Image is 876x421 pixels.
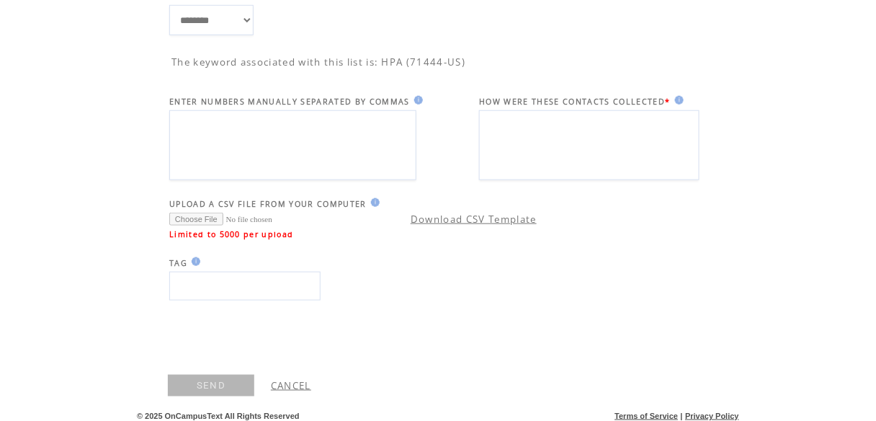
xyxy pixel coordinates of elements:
[169,229,294,239] span: Limited to 5000 per upload
[169,97,410,107] span: ENTER NUMBERS MANUALLY SEPARATED BY COMMAS
[685,412,739,420] a: Privacy Policy
[187,257,200,266] img: help.gif
[671,96,684,105] img: help.gif
[479,97,665,107] span: HOW WERE THESE CONTACTS COLLECTED
[410,96,423,105] img: help.gif
[681,412,683,420] span: |
[171,56,379,68] span: The keyword associated with this list is:
[137,412,300,420] span: © 2025 OnCampusText All Rights Reserved
[411,213,537,226] a: Download CSV Template
[168,375,254,396] a: SEND
[169,258,187,268] span: TAG
[615,412,679,420] a: Terms of Service
[367,198,380,207] img: help.gif
[382,56,466,68] span: HPA (71444-US)
[271,379,311,392] a: CANCEL
[169,199,367,209] span: UPLOAD A CSV FILE FROM YOUR COMPUTER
